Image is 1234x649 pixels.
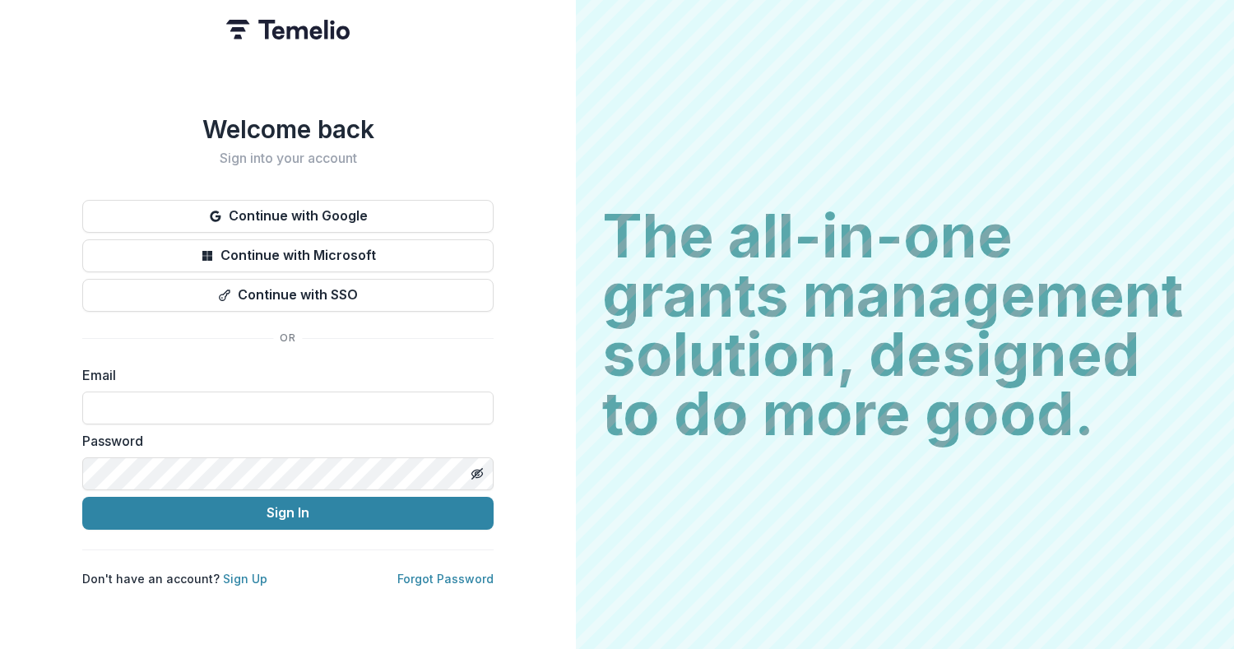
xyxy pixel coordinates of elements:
[82,431,484,451] label: Password
[223,572,267,586] a: Sign Up
[82,365,484,385] label: Email
[82,151,494,166] h2: Sign into your account
[397,572,494,586] a: Forgot Password
[464,461,490,487] button: Toggle password visibility
[82,239,494,272] button: Continue with Microsoft
[82,570,267,587] p: Don't have an account?
[82,497,494,530] button: Sign In
[82,279,494,312] button: Continue with SSO
[226,20,350,39] img: Temelio
[82,114,494,144] h1: Welcome back
[82,200,494,233] button: Continue with Google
